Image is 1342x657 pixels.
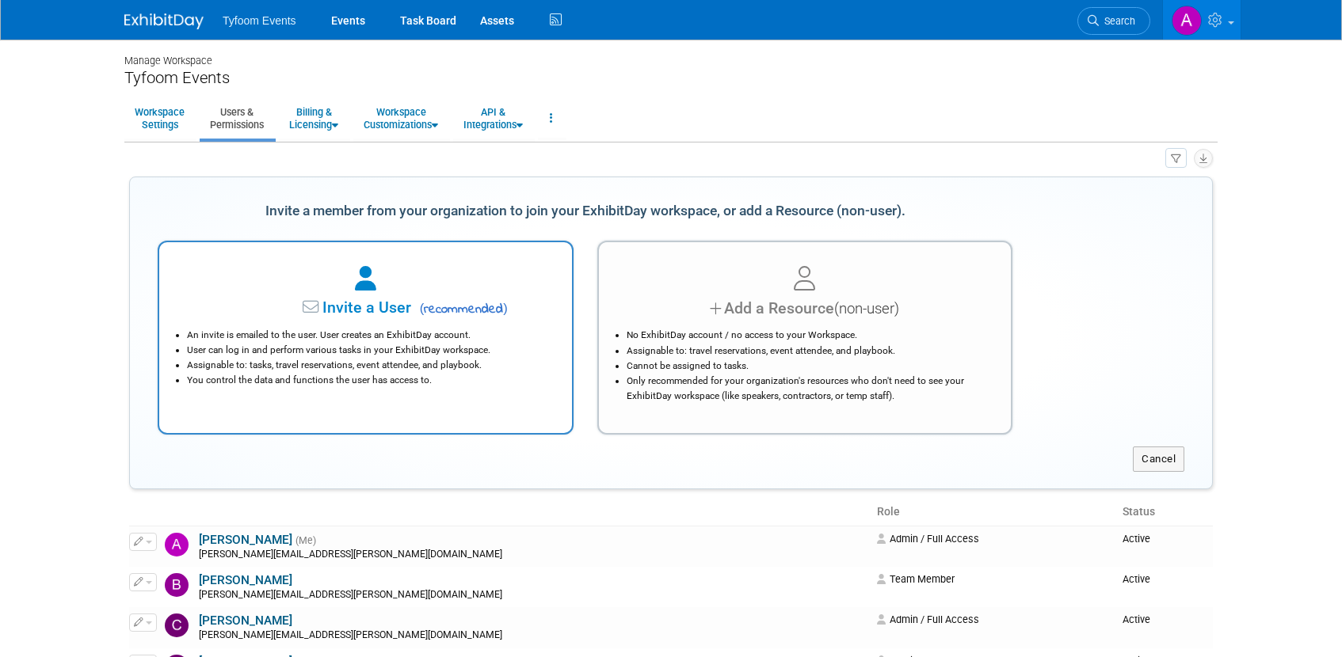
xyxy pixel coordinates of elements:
[1172,6,1202,36] img: Angie Nichols
[187,373,552,388] li: You control the data and functions the user has access to.
[124,13,204,29] img: ExhibitDay
[353,99,448,138] a: WorkspaceCustomizations
[165,613,189,637] img: Chris Walker
[1133,446,1184,472] button: Cancel
[877,533,979,545] span: Admin / Full Access
[200,99,274,138] a: Users &Permissions
[165,573,189,597] img: Brandon Nelson
[1099,15,1135,27] span: Search
[627,374,992,404] li: Only recommended for your organization's resources who don't need to see your ExhibitDay workspac...
[199,573,292,587] a: [PERSON_NAME]
[627,344,992,359] li: Assignable to: travel reservations, event attendee, and playbook.
[871,499,1116,526] th: Role
[503,301,508,316] span: )
[199,629,867,642] div: [PERSON_NAME][EMAIL_ADDRESS][PERSON_NAME][DOMAIN_NAME]
[619,297,992,320] div: Add a Resource
[1123,573,1150,585] span: Active
[834,300,899,317] span: (non-user)
[187,343,552,358] li: User can log in and perform various tasks in your ExhibitDay workspace.
[627,328,992,343] li: No ExhibitDay account / no access to your Workspace.
[295,535,316,546] span: (Me)
[199,613,292,628] a: [PERSON_NAME]
[1077,7,1150,35] a: Search
[453,99,533,138] a: API &Integrations
[158,194,1012,229] div: Invite a member from your organization to join your ExhibitDay workspace, or add a Resource (non-...
[124,68,1218,88] div: Tyfoom Events
[223,14,296,27] span: Tyfoom Events
[1123,533,1150,545] span: Active
[187,328,552,343] li: An invite is emailed to the user. User creates an ExhibitDay account.
[415,300,508,319] span: recommended
[124,40,1218,68] div: Manage Workspace
[199,549,867,561] div: [PERSON_NAME][EMAIL_ADDRESS][PERSON_NAME][DOMAIN_NAME]
[199,589,867,602] div: [PERSON_NAME][EMAIL_ADDRESS][PERSON_NAME][DOMAIN_NAME]
[1123,613,1150,625] span: Active
[627,359,992,374] li: Cannot be assigned to tasks.
[877,573,955,585] span: Team Member
[165,533,189,556] img: Angie Nichols
[223,298,411,317] span: Invite a User
[187,358,552,373] li: Assignable to: tasks, travel reservations, event attendee, and playbook.
[1116,499,1213,526] th: Status
[279,99,349,138] a: Billing &Licensing
[877,613,979,625] span: Admin / Full Access
[420,301,425,316] span: (
[124,99,195,138] a: WorkspaceSettings
[199,533,292,547] a: [PERSON_NAME]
